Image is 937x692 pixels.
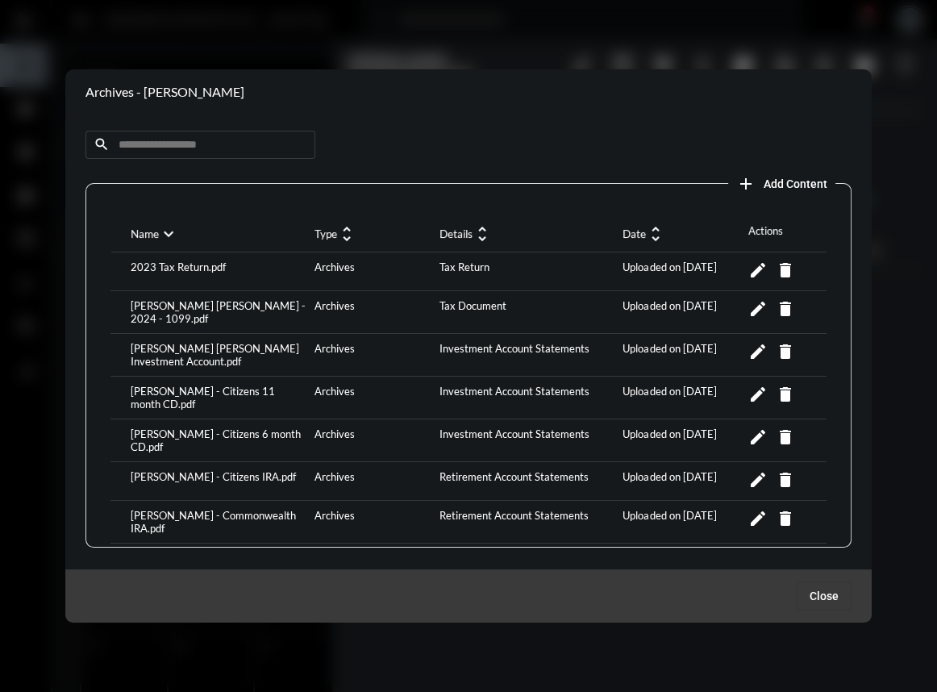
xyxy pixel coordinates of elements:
[310,509,435,535] div: Archives
[764,177,827,190] span: Add Content
[314,227,337,240] p: Type
[310,427,435,453] div: Archives
[618,342,743,368] div: Uploaded on [DATE]
[797,582,852,611] button: Close
[435,509,619,535] div: Retirement Account Statements
[435,427,619,453] div: Investment Account Statements
[810,590,839,602] span: Close
[748,261,767,280] mat-icon: Edit Content
[435,299,619,325] div: Tax Document
[127,261,310,282] div: 2023 Tax Return.pdf
[435,342,619,368] div: Investment Account Statements
[775,261,794,280] mat-icon: Delete Content
[748,385,767,404] mat-icon: Edit Content
[310,342,435,368] div: Archives
[85,84,244,99] h2: Archives - [PERSON_NAME]
[131,227,159,240] p: Name
[618,470,743,492] div: Uploaded on [DATE]
[748,224,806,237] p: Actions
[646,224,665,244] mat-icon: unfold_more
[159,224,178,244] mat-icon: expand_more
[775,470,794,490] mat-icon: Delete Content
[775,299,794,319] mat-icon: Delete Content
[623,227,646,240] p: Date
[618,261,743,282] div: Uploaded on [DATE]
[618,509,743,535] div: Uploaded on [DATE]
[310,299,435,325] div: Archives
[775,427,794,447] mat-icon: Delete Content
[127,509,310,535] div: [PERSON_NAME] - Commonwealth IRA.pdf
[127,299,310,325] div: [PERSON_NAME] [PERSON_NAME] - 2024 - 1099.pdf
[127,470,310,492] div: [PERSON_NAME] - Citizens IRA.pdf
[748,299,767,319] mat-icon: Edit Content
[618,299,743,325] div: Uploaded on [DATE]
[775,342,794,361] mat-icon: Delete Content
[748,509,767,528] mat-icon: Edit Content
[127,342,310,368] div: [PERSON_NAME] [PERSON_NAME] Investment Account.pdf
[748,427,767,447] mat-icon: Edit Content
[435,385,619,411] div: Investment Account Statements
[618,385,743,411] div: Uploaded on [DATE]
[310,261,435,282] div: Archives
[775,509,794,528] mat-icon: Delete Content
[435,261,619,282] div: Tax Return
[748,342,767,361] mat-icon: Edit Content
[736,174,756,194] mat-icon: add
[127,427,310,453] div: [PERSON_NAME] - Citizens 6 month CD.pdf
[473,224,492,244] mat-icon: unfold_more
[748,470,767,490] mat-icon: Edit Content
[337,224,356,244] mat-icon: unfold_more
[435,470,619,492] div: Retirement Account Statements
[310,385,435,411] div: Archives
[439,227,473,240] p: Details
[775,385,794,404] mat-icon: Delete Content
[127,385,310,411] div: [PERSON_NAME] - Citizens 11 month CD.pdf
[310,470,435,492] div: Archives
[728,167,835,199] button: add vault
[618,427,743,453] div: Uploaded on [DATE]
